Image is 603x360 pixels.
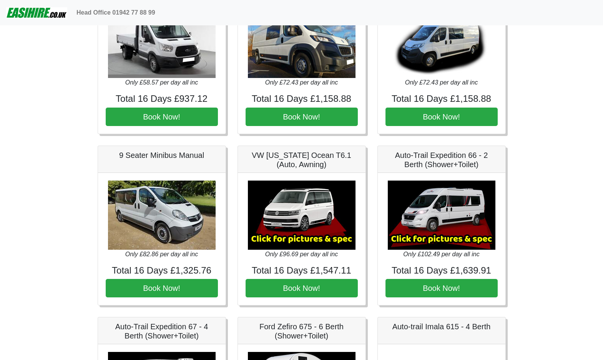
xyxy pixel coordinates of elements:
b: Head Office 01942 77 88 99 [76,9,155,16]
button: Book Now! [246,279,358,297]
h4: Total 16 Days £1,547.11 [246,265,358,276]
img: easihire_logo_small.png [6,5,67,20]
i: Only £102.49 per day all inc [403,251,479,257]
h5: Auto-trail Imala 615 - 4 Berth [385,322,498,331]
h5: Auto-Trail Expedition 67 - 4 Berth (Shower+Toilet) [106,322,218,340]
h4: Total 16 Days £937.12 [106,93,218,105]
i: Only £58.57 per day all inc [125,79,198,86]
button: Book Now! [106,108,218,126]
img: 9 Seater Minibus Manual [108,181,216,250]
h5: Auto-Trail Expedition 66 - 2 Berth (Shower+Toilet) [385,151,498,169]
i: Only £72.43 per day all inc [265,79,338,86]
h5: 9 Seater Minibus Manual [106,151,218,160]
button: Book Now! [106,279,218,297]
img: 7 Seater Welfare Van (own insurance) [388,9,495,78]
button: Book Now! [246,108,358,126]
a: Head Office 01942 77 88 99 [73,5,158,20]
i: Only £96.69 per day all inc [265,251,338,257]
h5: Ford Zefiro 675 - 6 Berth (Shower+Toilet) [246,322,358,340]
h4: Total 16 Days £1,158.88 [246,93,358,105]
img: Auto-Trail Expedition 66 - 2 Berth (Shower+Toilet) [388,181,495,250]
img: Peugeot Boxer LWB 6 Seater Crew Van [248,9,355,78]
h4: Total 16 Days £1,639.91 [385,265,498,276]
h4: Total 16 Days £1,325.76 [106,265,218,276]
i: Only £82.86 per day all inc [125,251,198,257]
h4: Total 16 Days £1,158.88 [385,93,498,105]
h5: VW [US_STATE] Ocean T6.1 (Auto, Awning) [246,151,358,169]
button: Book Now! [385,108,498,126]
i: Only £72.43 per day all inc [405,79,478,86]
img: VW California Ocean T6.1 (Auto, Awning) [248,181,355,250]
img: Ford Transit Flatbed (own insurance) [108,9,216,78]
button: Book Now! [385,279,498,297]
